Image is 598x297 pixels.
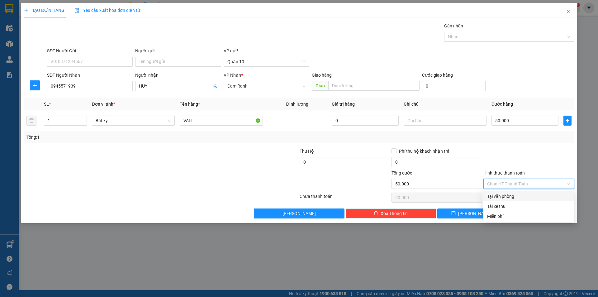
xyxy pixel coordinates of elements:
[487,203,570,210] div: Tài xế thu
[312,81,328,91] span: Giao
[560,3,577,21] button: Close
[401,98,489,110] th: Ghi chú
[332,116,399,126] input: 0
[24,8,28,12] span: plus
[227,81,306,91] span: Cam Ranh
[212,84,217,89] span: user-add
[26,134,231,141] div: Tổng: 1
[135,47,221,54] div: Người gửi
[444,23,463,28] label: Gán nhãn
[44,102,49,107] span: SL
[404,116,486,126] input: Ghi Chú
[47,47,133,54] div: SĐT Người Gửi
[458,210,491,217] span: [PERSON_NAME]
[483,170,525,175] label: Hình thức thanh toán
[282,210,316,217] span: [PERSON_NAME]
[312,73,332,78] span: Giao hàng
[47,72,133,79] div: SĐT Người Nhận
[451,211,456,216] span: save
[224,73,241,78] span: VP Nhận
[227,57,306,66] span: Quận 10
[135,72,221,79] div: Người nhận
[74,8,140,13] span: Yêu cầu xuất hóa đơn điện tử
[422,73,453,78] label: Cước giao hàng
[396,148,452,155] span: Phí thu hộ khách nhận trả
[92,102,115,107] span: Đơn vị tính
[224,47,309,54] div: VP gửi
[30,83,40,88] span: plus
[381,210,408,217] span: Xóa Thông tin
[180,116,263,126] input: VD: Bàn, Ghế
[180,102,200,107] span: Tên hàng
[487,193,570,200] div: Tại văn phòng
[24,8,64,13] span: TẠO ĐƠN HÀNG
[346,208,436,218] button: deleteXóa Thông tin
[30,80,40,90] button: plus
[332,102,355,107] span: Giá trị hàng
[491,102,513,107] span: Cước hàng
[566,9,571,14] span: close
[437,208,505,218] button: save[PERSON_NAME]
[286,102,308,107] span: Định lượng
[392,170,412,175] span: Tổng cước
[564,118,571,123] span: plus
[96,116,171,125] span: Bất kỳ
[374,211,378,216] span: delete
[487,213,570,220] div: Miễn phí
[300,149,314,154] span: Thu Hộ
[422,81,486,91] input: Cước giao hàng
[26,116,36,126] button: delete
[254,208,344,218] button: [PERSON_NAME]
[299,193,391,204] div: Chưa thanh toán
[563,116,572,126] button: plus
[74,8,79,13] img: icon
[328,81,420,91] input: Dọc đường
